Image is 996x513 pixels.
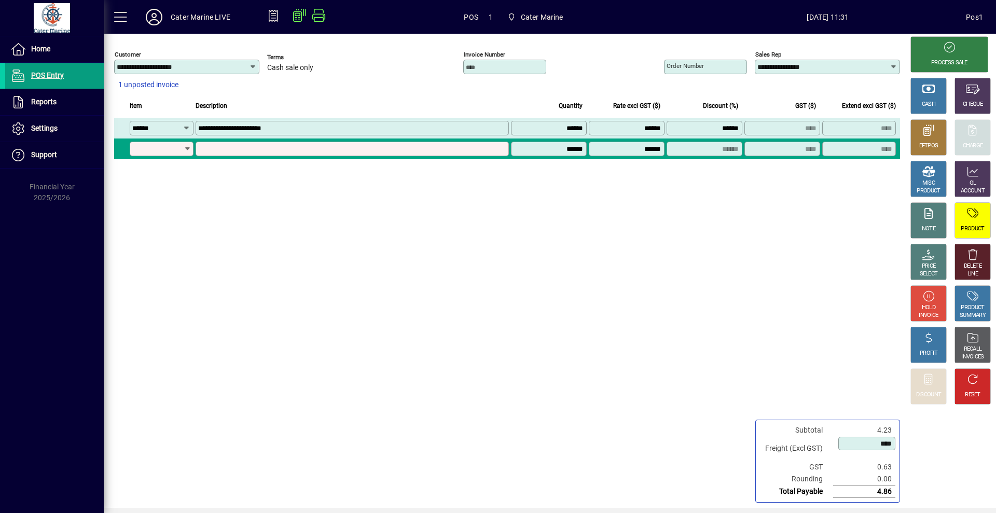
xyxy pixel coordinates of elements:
[464,51,505,58] mat-label: Invoice number
[118,79,178,90] span: 1 unposted invoice
[667,62,704,70] mat-label: Order number
[917,187,940,195] div: PRODUCT
[559,100,583,112] span: Quantity
[922,179,935,187] div: MISC
[760,461,833,473] td: GST
[963,101,983,108] div: CHEQUE
[931,59,967,67] div: PROCESS SALE
[922,225,935,233] div: NOTE
[961,225,984,233] div: PRODUCT
[967,270,978,278] div: LINE
[964,345,982,353] div: RECALL
[703,100,738,112] span: Discount (%)
[196,100,227,112] span: Description
[916,391,941,399] div: DISCOUNT
[690,9,966,25] span: [DATE] 11:31
[171,9,230,25] div: Cater Marine LIVE
[5,142,104,168] a: Support
[961,353,984,361] div: INVOICES
[833,424,895,436] td: 4.23
[31,71,64,79] span: POS Entry
[970,179,976,187] div: GL
[920,350,937,357] div: PROFIT
[919,312,938,320] div: INVOICE
[5,116,104,142] a: Settings
[760,486,833,498] td: Total Payable
[5,89,104,115] a: Reports
[964,262,981,270] div: DELETE
[130,100,142,112] span: Item
[489,9,493,25] span: 1
[31,150,57,159] span: Support
[760,473,833,486] td: Rounding
[961,304,984,312] div: PRODUCT
[613,100,660,112] span: Rate excl GST ($)
[833,486,895,498] td: 4.86
[922,101,935,108] div: CASH
[267,64,313,72] span: Cash sale only
[919,142,938,150] div: EFTPOS
[31,124,58,132] span: Settings
[833,473,895,486] td: 0.00
[521,9,563,25] span: Cater Marine
[464,9,478,25] span: POS
[842,100,896,112] span: Extend excl GST ($)
[965,391,980,399] div: RESET
[267,54,329,61] span: Terms
[966,9,983,25] div: Pos1
[833,461,895,473] td: 0.63
[114,76,183,94] button: 1 unposted invoice
[920,270,938,278] div: SELECT
[922,262,936,270] div: PRICE
[961,187,985,195] div: ACCOUNT
[795,100,816,112] span: GST ($)
[922,304,935,312] div: HOLD
[503,8,568,26] span: Cater Marine
[31,45,50,53] span: Home
[5,36,104,62] a: Home
[960,312,986,320] div: SUMMARY
[755,51,781,58] mat-label: Sales rep
[31,98,57,106] span: Reports
[115,51,141,58] mat-label: Customer
[137,8,171,26] button: Profile
[760,436,833,461] td: Freight (Excl GST)
[963,142,983,150] div: CHARGE
[760,424,833,436] td: Subtotal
